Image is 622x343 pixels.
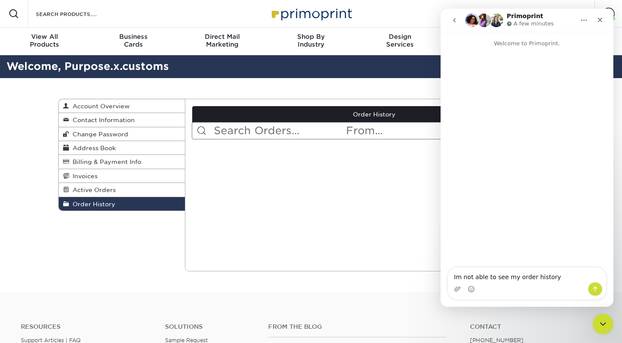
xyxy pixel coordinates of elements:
span: Order History [69,201,115,208]
a: Invoices [59,169,185,183]
a: Shop ByIndustry [267,28,355,55]
a: Change Password [59,127,185,141]
a: Contact [470,323,601,330]
a: Order History [59,197,185,211]
input: SEARCH PRODUCTS..... [35,9,119,19]
span: Contact Information [69,116,135,123]
iframe: Intercom live chat [593,314,613,334]
a: Contact Information [59,113,185,127]
a: Order History [192,106,557,123]
span: Account Overview [69,103,130,110]
h4: Resources [21,323,152,330]
span: Address Book [69,145,116,151]
input: From... [345,123,451,139]
input: Search Orders... [213,123,346,139]
span: Active Orders [69,186,116,193]
span: Business [89,33,178,41]
span: Change Password [69,131,128,138]
a: Account Overview [59,99,185,113]
img: Primoprint [268,4,354,23]
a: DesignServices [355,28,444,55]
iframe: Intercom live chat [441,9,613,307]
div: Industry [267,33,355,48]
div: Marketing [178,33,267,48]
a: Direct MailMarketing [178,28,267,55]
a: Active Orders [59,183,185,197]
span: Invoices [69,173,98,179]
span: Shop By [267,33,355,41]
span: Design [355,33,444,41]
a: BusinessCards [89,28,178,55]
a: Billing & Payment Info [59,155,185,169]
div: Cards [89,33,178,48]
span: Direct Mail [178,33,267,41]
h4: Solutions [165,323,255,330]
div: Services [355,33,444,48]
span: Billing & Payment Info [69,158,141,165]
h4: From the Blog [268,323,447,330]
a: Address Book [59,141,185,155]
